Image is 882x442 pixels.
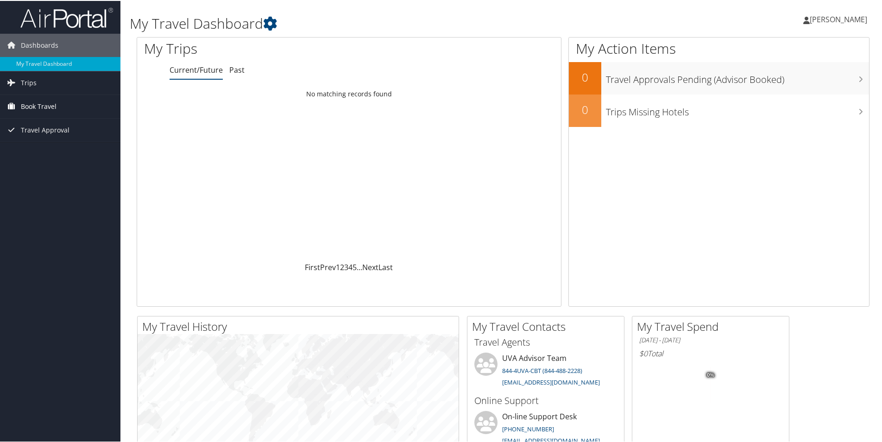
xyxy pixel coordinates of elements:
[474,335,617,348] h3: Travel Agents
[803,5,876,32] a: [PERSON_NAME]
[639,347,782,358] h6: Total
[320,261,336,272] a: Prev
[606,100,869,118] h3: Trips Missing Hotels
[344,261,348,272] a: 3
[144,38,378,57] h1: My Trips
[810,13,867,24] span: [PERSON_NAME]
[378,261,393,272] a: Last
[21,94,57,117] span: Book Travel
[142,318,459,334] h2: My Travel History
[606,68,869,85] h3: Travel Approvals Pending (Advisor Booked)
[229,64,245,74] a: Past
[502,366,582,374] a: 844-4UVA-CBT (844-488-2228)
[639,335,782,344] h6: [DATE] - [DATE]
[130,13,628,32] h1: My Travel Dashboard
[569,61,869,94] a: 0Travel Approvals Pending (Advisor Booked)
[502,377,600,385] a: [EMAIL_ADDRESS][DOMAIN_NAME]
[21,70,37,94] span: Trips
[305,261,320,272] a: First
[362,261,378,272] a: Next
[348,261,353,272] a: 4
[20,6,113,28] img: airportal-logo.png
[470,352,622,390] li: UVA Advisor Team
[137,85,561,101] td: No matching records found
[637,318,789,334] h2: My Travel Spend
[21,118,69,141] span: Travel Approval
[502,424,554,432] a: [PHONE_NUMBER]
[357,261,362,272] span: …
[569,94,869,126] a: 0Trips Missing Hotels
[21,33,58,56] span: Dashboards
[569,38,869,57] h1: My Action Items
[569,69,601,84] h2: 0
[340,261,344,272] a: 2
[707,372,714,377] tspan: 0%
[639,347,648,358] span: $0
[472,318,624,334] h2: My Travel Contacts
[353,261,357,272] a: 5
[170,64,223,74] a: Current/Future
[474,393,617,406] h3: Online Support
[569,101,601,117] h2: 0
[336,261,340,272] a: 1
